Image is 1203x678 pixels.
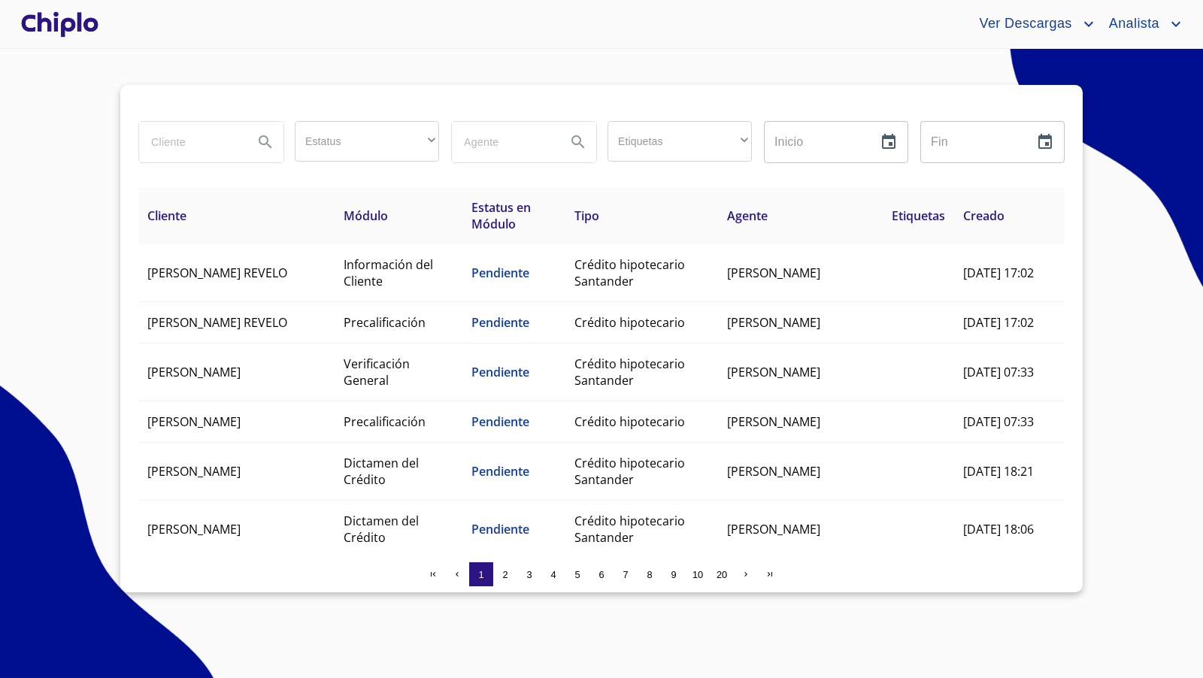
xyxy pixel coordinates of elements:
button: 8 [638,562,662,586]
div: ​ [608,121,752,162]
button: 7 [614,562,638,586]
span: Cliente [147,207,186,224]
button: 3 [517,562,541,586]
span: Creado [963,207,1005,224]
span: 9 [671,569,676,580]
span: [PERSON_NAME] [727,413,820,430]
span: [PERSON_NAME] REVELO [147,265,287,281]
input: search [139,122,241,162]
button: Search [560,124,596,160]
span: 6 [598,569,604,580]
span: Verificación General [344,356,410,389]
span: Crédito hipotecario [574,413,685,430]
span: [PERSON_NAME] [727,521,820,537]
span: [PERSON_NAME] [727,463,820,480]
span: Pendiente [471,364,529,380]
span: Precalificación [344,413,426,430]
span: [DATE] 18:21 [963,463,1034,480]
span: 8 [647,569,652,580]
button: 10 [686,562,710,586]
button: 6 [589,562,614,586]
span: Crédito hipotecario Santander [574,455,685,488]
span: Información del Cliente [344,256,433,289]
span: Agente [727,207,768,224]
span: Analista [1098,12,1167,36]
span: Crédito hipotecario Santander [574,356,685,389]
span: 7 [623,569,628,580]
span: Pendiente [471,314,529,331]
button: 1 [469,562,493,586]
button: 4 [541,562,565,586]
input: search [452,122,554,162]
span: [DATE] 07:33 [963,364,1034,380]
span: Crédito hipotecario Santander [574,256,685,289]
span: 3 [526,569,532,580]
div: ​ [295,121,439,162]
button: 20 [710,562,734,586]
span: Tipo [574,207,599,224]
span: Crédito hipotecario [574,314,685,331]
span: 20 [717,569,727,580]
span: Dictamen del Crédito [344,513,419,546]
button: Search [247,124,283,160]
span: [PERSON_NAME] [727,364,820,380]
span: Etiquetas [892,207,945,224]
span: Precalificación [344,314,426,331]
span: [PERSON_NAME] [727,265,820,281]
span: 10 [692,569,703,580]
button: account of current user [1098,12,1185,36]
span: 1 [478,569,483,580]
span: Ver Descargas [968,12,1079,36]
span: 5 [574,569,580,580]
span: [PERSON_NAME] REVELO [147,314,287,331]
span: Pendiente [471,463,529,480]
span: Pendiente [471,413,529,430]
span: [PERSON_NAME] [727,314,820,331]
span: Estatus en Módulo [471,199,531,232]
span: [PERSON_NAME] [147,413,241,430]
span: Pendiente [471,521,529,537]
span: Crédito hipotecario Santander [574,513,685,546]
span: [DATE] 18:06 [963,521,1034,537]
span: Pendiente [471,265,529,281]
span: Módulo [344,207,388,224]
span: [DATE] 17:02 [963,314,1034,331]
span: Dictamen del Crédito [344,455,419,488]
span: 4 [550,569,556,580]
button: account of current user [968,12,1097,36]
span: [PERSON_NAME] [147,463,241,480]
button: 2 [493,562,517,586]
button: 5 [565,562,589,586]
span: [PERSON_NAME] [147,521,241,537]
span: [PERSON_NAME] [147,364,241,380]
span: [DATE] 17:02 [963,265,1034,281]
span: [DATE] 07:33 [963,413,1034,430]
button: 9 [662,562,686,586]
span: 2 [502,569,508,580]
